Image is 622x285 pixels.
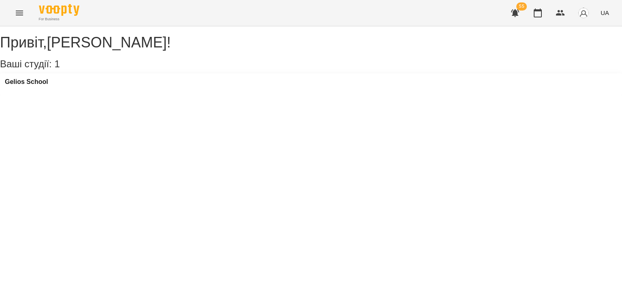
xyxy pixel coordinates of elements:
span: 1 [54,58,60,69]
img: avatar_s.png [578,7,589,19]
img: Voopty Logo [39,4,79,16]
span: For Business [39,17,79,22]
span: UA [601,9,609,17]
span: 55 [516,2,527,11]
a: Gelios School [5,78,48,86]
button: Menu [10,3,29,23]
button: UA [597,5,612,20]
